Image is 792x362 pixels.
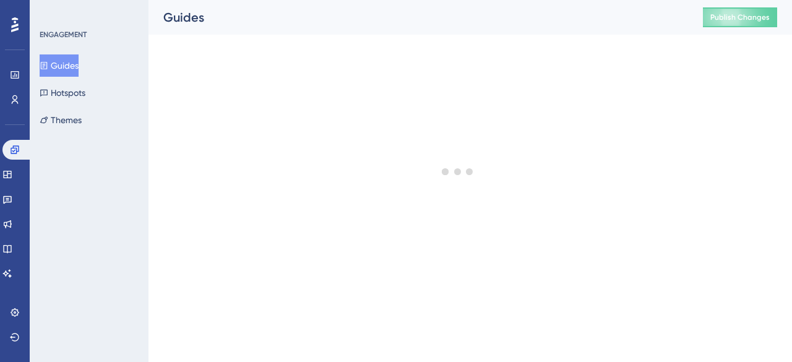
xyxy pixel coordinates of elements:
button: Hotspots [40,82,85,104]
div: Guides [163,9,672,26]
button: Publish Changes [703,7,777,27]
button: Themes [40,109,82,131]
button: Guides [40,54,79,77]
div: ENGAGEMENT [40,30,87,40]
span: Publish Changes [710,12,770,22]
